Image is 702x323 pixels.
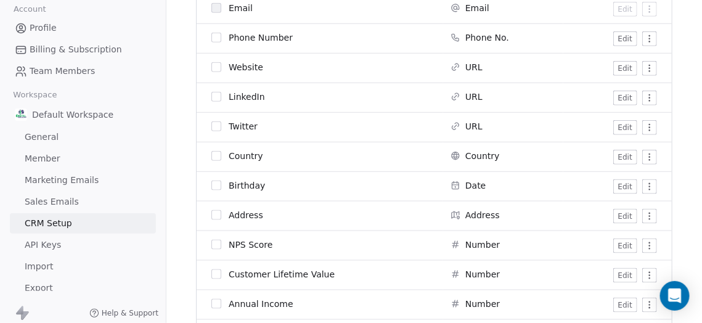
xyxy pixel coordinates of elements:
[10,149,156,169] a: Member
[229,179,265,192] span: Birthday
[465,120,483,133] span: URL
[10,18,156,38] a: Profile
[10,127,156,147] a: General
[229,2,253,14] span: Email
[25,131,59,144] span: General
[465,91,483,103] span: URL
[229,209,263,221] span: Address
[465,239,500,251] span: Number
[229,31,293,44] span: Phone Number
[465,61,483,73] span: URL
[613,2,637,17] button: Edit
[25,260,53,273] span: Import
[10,213,156,234] a: CRM Setup
[10,235,156,255] a: API Keys
[465,209,500,221] span: Address
[229,150,263,162] span: Country
[613,209,637,224] button: Edit
[229,239,272,251] span: NPS Score
[229,61,263,73] span: Website
[465,150,500,162] span: Country
[465,2,489,14] span: Email
[613,179,637,194] button: Edit
[613,298,637,313] button: Edit
[613,31,637,46] button: Edit
[30,65,95,78] span: Team Members
[465,31,509,44] span: Phone No.
[465,298,500,310] span: Number
[229,91,265,103] span: LinkedIn
[229,298,293,310] span: Annual Income
[229,120,258,133] span: Twitter
[25,174,99,187] span: Marketing Emails
[8,86,62,104] span: Workspace
[465,268,500,280] span: Number
[15,108,27,121] img: DCA.jpg
[613,268,637,283] button: Edit
[30,43,122,56] span: Billing & Subscription
[10,278,156,298] a: Export
[613,239,637,253] button: Edit
[25,239,61,251] span: API Keys
[30,22,57,35] span: Profile
[10,192,156,212] a: Sales Emails
[229,268,335,280] span: Customer Lifetime Value
[10,39,156,60] a: Billing & Subscription
[25,217,72,230] span: CRM Setup
[660,281,690,311] div: Open Intercom Messenger
[89,308,158,318] a: Help & Support
[10,256,156,277] a: Import
[102,308,158,318] span: Help & Support
[25,152,60,165] span: Member
[613,120,637,135] button: Edit
[613,150,637,165] button: Edit
[613,91,637,105] button: Edit
[32,108,113,121] span: Default Workspace
[25,195,79,208] span: Sales Emails
[10,61,156,81] a: Team Members
[465,179,486,192] span: Date
[25,282,53,295] span: Export
[613,61,637,76] button: Edit
[10,170,156,190] a: Marketing Emails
